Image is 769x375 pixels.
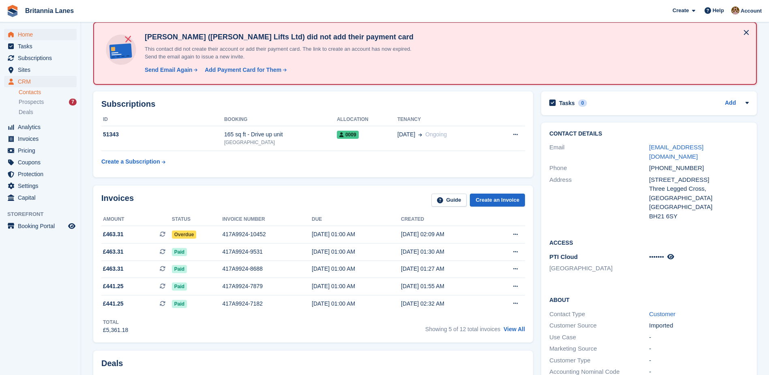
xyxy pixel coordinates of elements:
div: Use Case [549,333,649,342]
div: [DATE] 02:32 AM [401,300,490,308]
h2: Tasks [559,99,575,107]
div: [DATE] 01:00 AM [312,265,401,273]
span: £463.31 [103,230,124,239]
a: Add Payment Card for Them [201,66,287,74]
div: Email [549,143,649,161]
a: menu [4,76,77,87]
span: Prospects [19,98,44,106]
a: menu [4,180,77,192]
span: Pricing [18,145,66,156]
div: 165 sq ft - Drive up unit [224,130,337,139]
a: Add [725,99,736,108]
a: Britannia Lanes [22,4,77,17]
div: [GEOGRAPHIC_DATA] [224,139,337,146]
div: - [649,356,749,365]
span: Home [18,29,66,40]
span: Sites [18,64,66,75]
p: This contact did not create their account or add their payment card. The link to create an accoun... [141,45,425,61]
a: menu [4,64,77,75]
a: menu [4,52,77,64]
div: Send Email Again [145,66,193,74]
span: Create [673,6,689,15]
a: menu [4,133,77,144]
a: menu [4,145,77,156]
span: Ongoing [425,131,447,138]
th: Invoice number [222,213,312,226]
a: Create a Subscription [101,154,165,169]
span: PTI Cloud [549,253,578,260]
span: Paid [172,265,187,273]
h2: Invoices [101,194,134,207]
h2: Access [549,238,749,246]
div: [DATE] 01:27 AM [401,265,490,273]
span: Booking Portal [18,220,66,232]
a: Contacts [19,88,77,96]
div: [PHONE_NUMBER] [649,164,749,173]
div: Phone [549,164,649,173]
img: stora-icon-8386f47178a22dfd0bd8f6a31ec36ba5ce8667c1dd55bd0f319d3a0aa187defe.svg [6,5,19,17]
span: Showing 5 of 12 total invoices [425,326,500,332]
div: Customer Source [549,321,649,330]
span: Tasks [18,41,66,52]
span: Protection [18,168,66,180]
div: £5,361.18 [103,326,128,334]
div: Add Payment Card for Them [205,66,281,74]
span: ••••••• [649,253,664,260]
div: Contact Type [549,310,649,319]
th: Amount [101,213,172,226]
span: Help [713,6,724,15]
a: Prospects 7 [19,98,77,106]
a: menu [4,29,77,40]
a: menu [4,220,77,232]
div: 0 [578,99,587,107]
span: £441.25 [103,300,124,308]
div: [GEOGRAPHIC_DATA] [649,203,749,212]
div: 417A9924-7879 [222,282,312,291]
div: 417A9924-9531 [222,248,312,256]
div: [DATE] 02:09 AM [401,230,490,239]
th: Status [172,213,223,226]
div: 51343 [101,130,224,139]
div: [STREET_ADDRESS] [649,175,749,185]
span: Settings [18,180,66,192]
h2: Contact Details [549,131,749,137]
a: menu [4,168,77,180]
a: menu [4,121,77,133]
div: 7 [69,99,77,106]
span: £463.31 [103,265,124,273]
img: Admin [731,6,739,15]
div: [DATE] 01:00 AM [312,248,401,256]
a: [EMAIL_ADDRESS][DOMAIN_NAME] [649,144,703,160]
a: Deals [19,108,77,116]
th: Booking [224,113,337,126]
span: Paid [172,248,187,256]
h4: [PERSON_NAME] ([PERSON_NAME] Lifts Ltd) did not add their payment card [141,32,425,42]
div: [DATE] 01:00 AM [312,230,401,239]
div: - [649,333,749,342]
span: Account [741,7,762,15]
li: [GEOGRAPHIC_DATA] [549,264,649,273]
span: £463.31 [103,248,124,256]
span: £441.25 [103,282,124,291]
img: no-card-linked-e7822e413c904bf8b177c4d89f31251c4716f9871600ec3ca5bfc59e148c83f4.svg [104,32,138,67]
h2: About [549,295,749,304]
span: Subscriptions [18,52,66,64]
span: Paid [172,282,187,291]
span: Paid [172,300,187,308]
a: Customer [649,310,675,317]
div: [DATE] 01:30 AM [401,248,490,256]
a: menu [4,192,77,203]
span: [DATE] [397,130,415,139]
h2: Subscriptions [101,99,525,109]
span: Storefront [7,210,81,218]
div: 417A9924-7182 [222,300,312,308]
div: Total [103,319,128,326]
div: [DATE] 01:00 AM [312,282,401,291]
div: 417A9924-10452 [222,230,312,239]
span: Overdue [172,231,197,239]
th: Allocation [337,113,397,126]
th: Tenancy [397,113,492,126]
a: menu [4,41,77,52]
a: Create an Invoice [470,194,525,207]
h2: Deals [101,359,123,368]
